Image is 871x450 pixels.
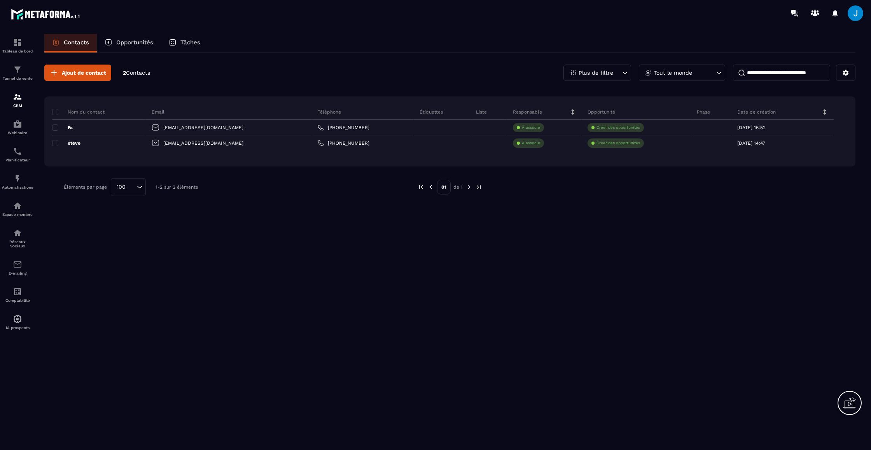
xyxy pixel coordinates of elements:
[2,131,33,135] p: Webinaire
[737,125,766,130] p: [DATE] 16:52
[2,240,33,248] p: Réseaux Sociaux
[318,124,369,131] a: [PHONE_NUMBER]
[318,140,369,146] a: [PHONE_NUMBER]
[2,212,33,217] p: Espace membre
[13,147,22,156] img: scheduler
[737,109,776,115] p: Date de création
[2,326,33,330] p: IA prospects
[654,70,692,75] p: Tout le monde
[152,109,164,115] p: Email
[44,65,111,81] button: Ajout de contact
[52,140,80,146] p: eteve
[126,70,150,76] span: Contacts
[11,7,81,21] img: logo
[64,184,107,190] p: Éléments par page
[475,184,482,191] img: next
[2,281,33,308] a: accountantaccountantComptabilité
[161,34,208,53] a: Tâches
[116,39,153,46] p: Opportunités
[97,34,161,53] a: Opportunités
[180,39,200,46] p: Tâches
[52,124,73,131] p: Fa
[465,184,472,191] img: next
[476,109,487,115] p: Liste
[2,141,33,168] a: schedulerschedulerPlanificateur
[522,125,540,130] p: À associe
[418,184,425,191] img: prev
[737,140,765,146] p: [DATE] 14:47
[697,109,710,115] p: Phase
[2,195,33,222] a: automationsautomationsEspace membre
[2,185,33,189] p: Automatisations
[2,103,33,108] p: CRM
[13,228,22,238] img: social-network
[2,86,33,114] a: formationformationCRM
[2,76,33,81] p: Tunnel de vente
[52,109,105,115] p: Nom du contact
[2,222,33,254] a: social-networksocial-networkRéseaux Sociaux
[2,298,33,303] p: Comptabilité
[588,109,615,115] p: Opportunité
[2,32,33,59] a: formationformationTableau de bord
[13,201,22,210] img: automations
[2,158,33,162] p: Planificateur
[13,92,22,102] img: formation
[427,184,434,191] img: prev
[420,109,443,115] p: Étiquettes
[13,38,22,47] img: formation
[156,184,198,190] p: 1-2 sur 2 éléments
[522,140,540,146] p: À associe
[596,140,640,146] p: Créer des opportunités
[596,125,640,130] p: Créer des opportunités
[2,271,33,275] p: E-mailing
[437,180,451,194] p: 01
[62,69,106,77] span: Ajout de contact
[64,39,89,46] p: Contacts
[13,260,22,269] img: email
[13,287,22,296] img: accountant
[2,49,33,53] p: Tableau de bord
[579,70,613,75] p: Plus de filtre
[13,119,22,129] img: automations
[128,183,135,191] input: Search for option
[13,65,22,74] img: formation
[2,59,33,86] a: formationformationTunnel de vente
[44,34,97,53] a: Contacts
[318,109,341,115] p: Téléphone
[13,174,22,183] img: automations
[513,109,542,115] p: Responsable
[123,69,150,77] p: 2
[111,178,146,196] div: Search for option
[2,254,33,281] a: emailemailE-mailing
[2,168,33,195] a: automationsautomationsAutomatisations
[13,314,22,324] img: automations
[2,114,33,141] a: automationsautomationsWebinaire
[453,184,463,190] p: de 1
[114,183,128,191] span: 100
